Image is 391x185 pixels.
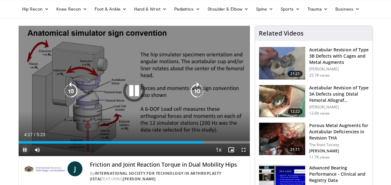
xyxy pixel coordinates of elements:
[123,176,156,182] a: [PERSON_NAME]
[309,111,330,116] p: 12.6K views
[19,141,250,144] div: Progress Bar
[24,161,65,176] img: International Society for Technology in Arthroplasty (ISTA)
[237,144,250,156] button: Fullscreen
[34,132,35,137] span: /
[67,161,82,176] a: J
[19,26,250,156] video-js: Video Player
[37,132,45,137] span: 5:23
[90,171,221,182] a: International Society for Technology in Arthroplasty (ISTA)
[259,123,305,155] img: MBerend_porous_metal_augments_3.png.150x105_q85_crop-smart_upscale.jpg
[259,122,369,160] a: 21:11 Porous Metal Augments for Acetabular Deficiencies in Revision THA The Knee Society [PERSON_...
[204,3,252,15] a: Shoulder & Elbow
[31,144,44,156] button: Mute
[259,85,369,118] a: 12:22 Acetabular Revision of Type 3A Defects using Distal Femoral Allograf… [PERSON_NAME] 12.6K v...
[277,3,304,15] a: Sports
[309,122,369,141] h3: Porous Metal Augments for Acetabular Deficiencies in Revision THA
[288,108,303,115] span: 12:22
[309,105,369,110] p: [PERSON_NAME]
[259,30,304,37] h4: Related Videos
[130,3,170,15] a: Hand & Wrist
[309,67,369,72] p: [PERSON_NAME]
[90,161,245,168] h4: Friction and Joint Reaction Torque in Dual Mobility Hips
[170,3,204,15] a: Pediatrics
[288,146,303,153] span: 21:11
[225,144,237,156] button: Enable picture-in-picture mode
[252,3,277,15] a: Spine
[304,3,332,15] a: Trauma
[24,132,33,137] span: 4:17
[212,144,225,156] button: Playback Rate
[309,142,369,147] p: The Knee Society
[18,3,53,15] a: Hip Recon
[288,71,303,77] span: 21:21
[259,47,305,79] img: 66432_0000_3.png.150x105_q85_crop-smart_upscale.jpg
[90,171,245,182] div: By FEATURING
[309,155,330,160] p: 11.7K views
[19,144,31,156] button: Pause
[309,165,369,183] h3: Advanced Bearing Performance - Clinical and Registry Data
[309,47,369,65] h3: Acetabular Revision of Type 3B Defects with Cages and Metal Augments
[309,149,369,154] p: [PERSON_NAME]
[259,47,369,80] a: 21:21 Acetabular Revision of Type 3B Defects with Cages and Metal Augments [PERSON_NAME] 25.7K views
[309,73,330,78] p: 25.7K views
[259,85,305,117] img: 66439_0000_3.png.150x105_q85_crop-smart_upscale.jpg
[309,85,369,103] h3: Acetabular Revision of Type 3A Defects using Distal Femoral Allograf…
[53,3,91,15] a: Knee Recon
[91,3,130,15] a: Foot & Ankle
[332,3,363,15] a: Business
